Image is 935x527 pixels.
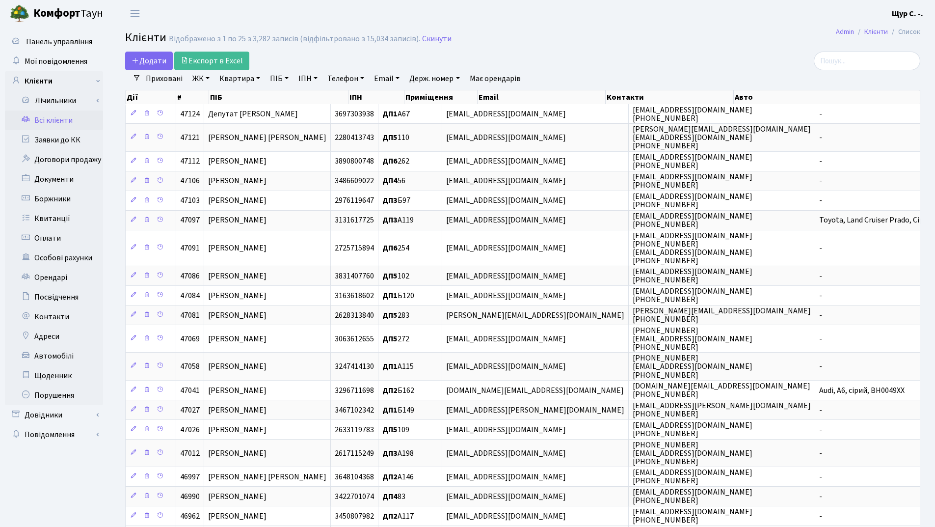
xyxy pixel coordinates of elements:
a: Лічильники [11,91,103,111]
span: [EMAIL_ADDRESS][DOMAIN_NAME] [PHONE_NUMBER] [633,487,752,506]
span: - [819,310,822,321]
span: 47097 [180,215,200,226]
span: [DOMAIN_NAME][EMAIL_ADDRESS][DOMAIN_NAME] [PHONE_NUMBER] [633,381,810,400]
span: [PERSON_NAME] [208,448,267,459]
a: Приховані [142,70,187,87]
span: [PHONE_NUMBER] [EMAIL_ADDRESS][DOMAIN_NAME] [PHONE_NUMBER] [633,353,752,380]
a: Контакти [5,307,103,327]
a: Адреси [5,327,103,346]
a: Має орендарів [466,70,525,87]
span: [PERSON_NAME] [208,333,267,344]
th: Email [478,90,606,104]
span: - [819,290,822,301]
a: Клієнти [864,27,888,37]
span: [PERSON_NAME] [208,491,267,502]
img: logo.png [10,4,29,24]
span: - [819,271,822,281]
span: [EMAIL_ADDRESS][DOMAIN_NAME] [PHONE_NUMBER] [633,420,752,439]
b: ДП5 [382,132,398,143]
b: ДП1 [382,405,398,416]
a: Квартира [215,70,264,87]
span: А146 [382,472,414,482]
th: ІПН [348,90,404,104]
span: Панель управління [26,36,92,47]
span: [PERSON_NAME] [208,215,267,226]
a: Повідомлення [5,425,103,444]
span: - [819,405,822,416]
span: Депутат [PERSON_NAME] [208,109,298,119]
a: Всі клієнти [5,111,103,130]
b: ДП3 [382,448,398,459]
span: [PERSON_NAME] [208,156,267,167]
a: ІПН [294,70,321,87]
b: Щур С. -. [892,8,923,19]
span: [EMAIL_ADDRESS][DOMAIN_NAME] [PHONE_NUMBER] [EMAIL_ADDRESS][DOMAIN_NAME] [PHONE_NUMBER] [633,230,752,266]
span: [EMAIL_ADDRESS][DOMAIN_NAME] [446,472,566,482]
span: [PERSON_NAME] [PERSON_NAME] [208,472,326,482]
a: Admin [836,27,854,37]
span: 47091 [180,243,200,253]
b: ДП4 [382,491,398,502]
span: 2628313840 [335,310,374,321]
span: 3422701074 [335,491,374,502]
span: 254 [382,243,409,253]
span: 47086 [180,271,200,281]
a: Квитанції [5,209,103,228]
a: Договори продажу [5,150,103,169]
a: Порушення [5,386,103,405]
span: [EMAIL_ADDRESS][DOMAIN_NAME] [PHONE_NUMBER] [633,286,752,305]
th: Авто [734,90,920,104]
span: - [819,176,822,187]
span: 3163618602 [335,290,374,301]
span: [EMAIL_ADDRESS][DOMAIN_NAME] [446,271,566,281]
b: ДП5 [382,333,398,344]
span: [PERSON_NAME] [208,176,267,187]
span: [PERSON_NAME] [208,385,267,396]
a: Мої повідомлення [5,52,103,71]
span: 2976119647 [335,195,374,206]
a: Оплати [5,228,103,248]
span: [PERSON_NAME] [208,271,267,281]
a: Скинути [422,34,452,44]
span: [PERSON_NAME] [208,310,267,321]
span: 46962 [180,511,200,522]
b: ДП1 [382,109,398,119]
span: [EMAIL_ADDRESS][DOMAIN_NAME] [446,333,566,344]
span: Б97 [382,195,410,206]
span: 3063612655 [335,333,374,344]
span: 3247414130 [335,361,374,372]
span: Додати [132,55,166,66]
span: [EMAIL_ADDRESS][DOMAIN_NAME] [446,361,566,372]
span: - [819,132,822,143]
span: - [819,448,822,459]
span: - [819,109,822,119]
a: Довідники [5,405,103,425]
button: Переключити навігацію [123,5,147,22]
span: [PERSON_NAME] [208,405,267,416]
span: [EMAIL_ADDRESS][PERSON_NAME][DOMAIN_NAME] [446,405,624,416]
span: [PERSON_NAME] [208,511,267,522]
span: [PERSON_NAME][EMAIL_ADDRESS][DOMAIN_NAME] [446,310,624,321]
span: Б120 [382,290,414,301]
a: Експорт в Excel [174,52,249,70]
span: Клієнти [125,29,166,46]
span: [EMAIL_ADDRESS][DOMAIN_NAME] [PHONE_NUMBER] [633,105,752,124]
span: [EMAIL_ADDRESS][DOMAIN_NAME] [446,195,566,206]
b: Комфорт [33,5,80,21]
a: Заявки до КК [5,130,103,150]
a: Email [370,70,403,87]
span: - [819,243,822,253]
span: [EMAIL_ADDRESS][DOMAIN_NAME] [PHONE_NUMBER] [633,171,752,191]
span: [PERSON_NAME] [208,195,267,206]
span: [PERSON_NAME] [208,243,267,253]
span: [EMAIL_ADDRESS][DOMAIN_NAME] [446,448,566,459]
b: ДП5 [382,310,398,321]
span: [EMAIL_ADDRESS][DOMAIN_NAME] [PHONE_NUMBER] [633,191,752,210]
span: [EMAIL_ADDRESS][DOMAIN_NAME] [446,424,566,435]
span: [EMAIL_ADDRESS][DOMAIN_NAME] [PHONE_NUMBER] [633,506,752,526]
span: [EMAIL_ADDRESS][DOMAIN_NAME] [446,290,566,301]
span: - [819,511,822,522]
span: 47112 [180,156,200,167]
span: [EMAIL_ADDRESS][DOMAIN_NAME] [446,176,566,187]
th: Контакти [606,90,734,104]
